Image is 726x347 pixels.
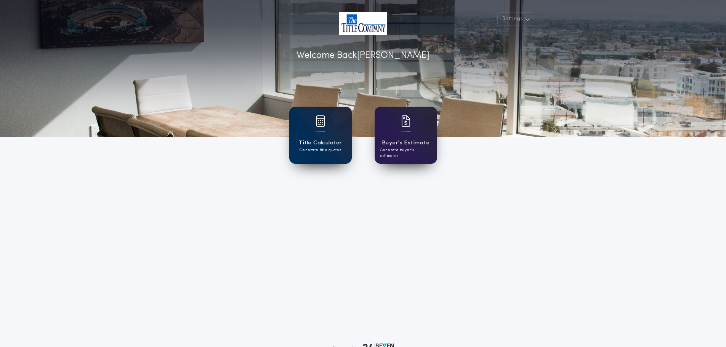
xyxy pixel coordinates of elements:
img: card icon [401,115,410,127]
h1: Buyer's Estimate [382,139,430,147]
p: Welcome Back [PERSON_NAME] [296,49,430,62]
h1: Title Calculator [298,139,342,147]
button: Settings [497,12,533,26]
a: card iconTitle CalculatorGenerate title quotes [289,107,352,164]
a: card iconBuyer's EstimateGenerate buyer's estimates [375,107,437,164]
p: Generate title quotes [300,147,341,153]
p: Generate buyer's estimates [380,147,432,159]
img: card icon [316,115,325,127]
img: account-logo [339,12,387,35]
